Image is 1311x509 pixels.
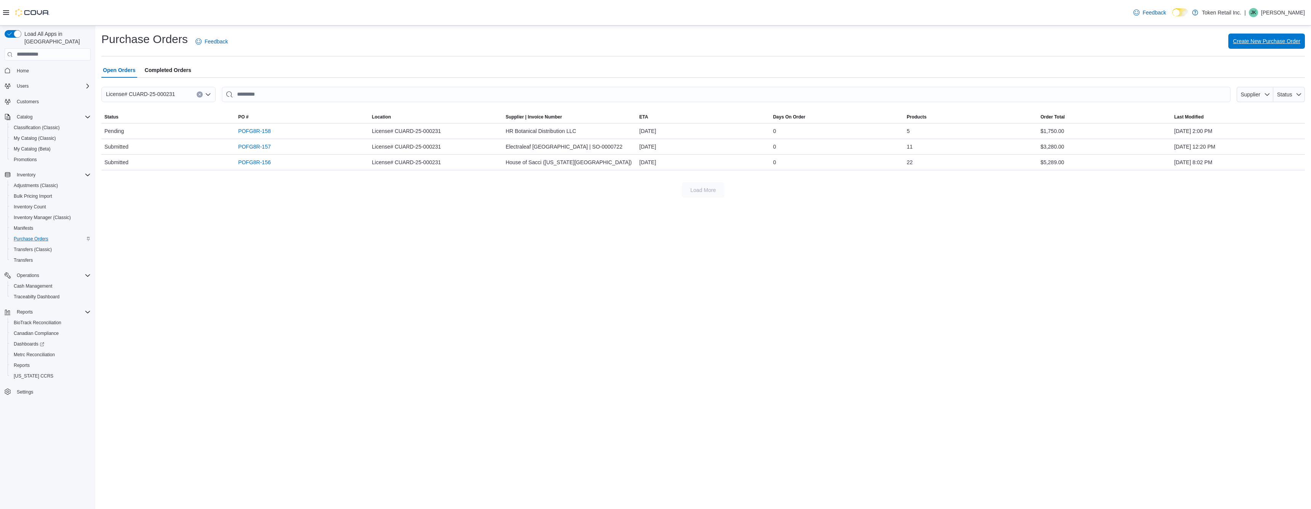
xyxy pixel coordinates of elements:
[773,142,776,151] span: 0
[11,123,63,132] a: Classification (Classic)
[103,62,136,78] span: Open Orders
[8,255,94,266] button: Transfers
[11,329,91,338] span: Canadian Compliance
[503,111,636,123] button: Supplier | Invoice Number
[1261,8,1305,17] p: [PERSON_NAME]
[2,65,94,76] button: Home
[1277,91,1292,98] span: Status
[8,223,94,234] button: Manifests
[14,182,58,189] span: Adjustments (Classic)
[8,122,94,133] button: Classification (Classic)
[14,112,35,122] button: Catalog
[1130,5,1169,20] a: Feedback
[14,82,32,91] button: Users
[1251,8,1256,17] span: JK
[8,244,94,255] button: Transfers (Classic)
[11,245,91,254] span: Transfers (Classic)
[17,68,29,74] span: Home
[11,144,54,154] a: My Catalog (Beta)
[372,126,441,136] span: License# CUARD-25-000231
[11,350,91,359] span: Metrc Reconciliation
[101,32,188,47] h1: Purchase Orders
[11,202,91,211] span: Inventory Count
[14,135,56,141] span: My Catalog (Classic)
[238,114,248,120] span: PO #
[1037,111,1171,123] button: Order Total
[8,180,94,191] button: Adjustments (Classic)
[8,202,94,212] button: Inventory Count
[1037,123,1171,139] div: $1,750.00
[14,307,36,317] button: Reports
[1172,8,1188,16] input: Dark Mode
[14,193,52,199] span: Bulk Pricing Import
[14,170,38,179] button: Inventory
[1171,111,1305,123] button: Last Modified
[14,246,52,253] span: Transfers (Classic)
[14,257,33,263] span: Transfers
[106,90,175,99] span: License# CUARD-25-000231
[2,270,94,281] button: Operations
[1228,34,1305,49] button: Create New Purchase Order
[503,123,636,139] div: HR Botanical Distribution LLC
[907,126,910,136] span: 5
[14,125,60,131] span: Classification (Classic)
[14,236,48,242] span: Purchase Orders
[11,224,91,233] span: Manifests
[8,154,94,165] button: Promotions
[8,349,94,360] button: Metrc Reconciliation
[11,339,91,349] span: Dashboards
[1171,139,1305,154] div: [DATE] 12:20 PM
[8,360,94,371] button: Reports
[2,96,94,107] button: Customers
[372,158,441,167] span: License# CUARD-25-000231
[8,144,94,154] button: My Catalog (Beta)
[2,170,94,180] button: Inventory
[14,330,59,336] span: Canadian Compliance
[11,329,62,338] a: Canadian Compliance
[14,341,44,347] span: Dashboards
[11,202,49,211] a: Inventory Count
[104,126,124,136] span: Pending
[14,170,91,179] span: Inventory
[11,292,91,301] span: Traceabilty Dashboard
[636,123,770,139] div: [DATE]
[11,181,91,190] span: Adjustments (Classic)
[14,387,91,396] span: Settings
[904,111,1037,123] button: Products
[11,155,40,164] a: Promotions
[145,62,191,78] span: Completed Orders
[5,62,91,417] nav: Complex example
[11,181,61,190] a: Adjustments (Classic)
[21,30,91,45] span: Load All Apps in [GEOGRAPHIC_DATA]
[2,112,94,122] button: Catalog
[1237,87,1273,102] button: Supplier
[369,111,503,123] button: Location
[11,371,91,381] span: Washington CCRS
[15,9,50,16] img: Cova
[14,112,91,122] span: Catalog
[1040,114,1065,120] span: Order Total
[17,172,35,178] span: Inventory
[639,114,648,120] span: ETA
[773,158,776,167] span: 0
[1171,155,1305,170] div: [DATE] 8:02 PM
[1273,87,1305,102] button: Status
[14,307,91,317] span: Reports
[11,234,51,243] a: Purchase Orders
[104,142,128,151] span: Submitted
[636,139,770,154] div: [DATE]
[104,114,119,120] span: Status
[1171,123,1305,139] div: [DATE] 2:00 PM
[372,114,391,120] div: Location
[636,155,770,170] div: [DATE]
[14,97,42,106] a: Customers
[8,191,94,202] button: Bulk Pricing Import
[11,123,91,132] span: Classification (Classic)
[235,111,369,123] button: PO #
[8,212,94,223] button: Inventory Manager (Classic)
[770,111,904,123] button: Days On Order
[11,234,91,243] span: Purchase Orders
[1249,8,1258,17] div: Jamie Kaye
[11,282,55,291] a: Cash Management
[14,204,46,210] span: Inventory Count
